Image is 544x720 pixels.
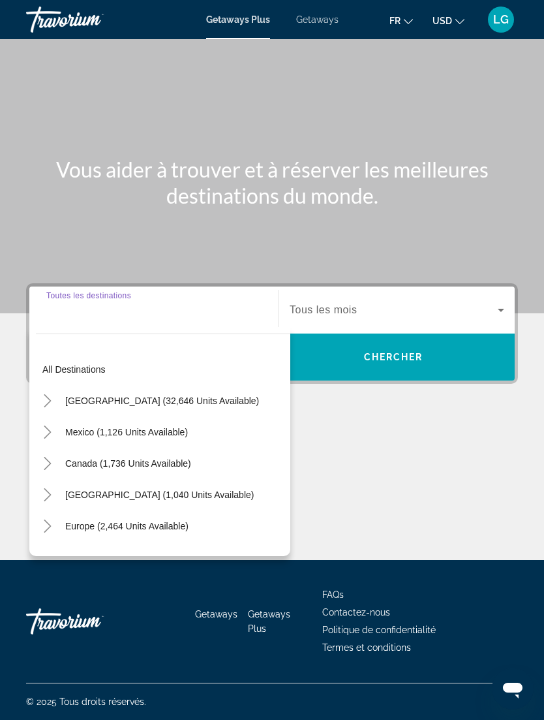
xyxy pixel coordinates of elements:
[26,602,157,641] a: Travorium
[36,452,59,475] button: Toggle Canada (1,736 units available)
[322,589,344,600] a: FAQs
[389,16,400,26] span: fr
[29,287,515,381] div: Search widget
[59,514,195,538] button: Europe (2,464 units available)
[42,364,106,375] span: All destinations
[27,157,517,209] h1: Vous aider à trouver et à réserver les meilleures destinations du monde.
[65,427,188,437] span: Mexico (1,126 units available)
[322,625,436,635] a: Politique de confidentialité
[65,396,259,406] span: [GEOGRAPHIC_DATA] (32,646 units available)
[36,546,59,569] button: Toggle Australia (201 units available)
[296,14,339,25] a: Getaways
[59,483,260,507] button: [GEOGRAPHIC_DATA] (1,040 units available)
[36,515,59,538] button: Toggle Europe (2,464 units available)
[65,521,189,531] span: Europe (2,464 units available)
[65,458,191,469] span: Canada (1,736 units available)
[389,11,413,30] button: Change language
[36,421,59,444] button: Toggle Mexico (1,126 units available)
[248,609,290,634] a: Getaways Plus
[36,484,59,507] button: Toggle Caribbean & Atlantic Islands (1,040 units available)
[46,291,131,300] span: Toutes les destinations
[493,13,509,26] span: LG
[59,389,265,413] button: [GEOGRAPHIC_DATA] (32,646 units available)
[492,668,534,710] iframe: Bouton de lancement de la fenêtre de messagerie
[59,546,194,569] button: Australia (201 units available)
[26,697,146,707] span: © 2025 Tous droits réservés.
[432,16,452,26] span: USD
[290,304,357,315] span: Tous les mois
[65,490,254,500] span: [GEOGRAPHIC_DATA] (1,040 units available)
[59,452,198,475] button: Canada (1,736 units available)
[59,420,194,444] button: Mexico (1,126 units available)
[195,609,237,619] a: Getaways
[36,390,59,413] button: Toggle United States (32,646 units available)
[484,6,518,33] button: User Menu
[26,3,157,37] a: Travorium
[206,14,270,25] a: Getaways Plus
[364,352,423,362] span: Chercher
[322,642,411,653] a: Termes et conditions
[432,11,464,30] button: Change currency
[322,607,390,618] a: Contactez-nous
[36,358,290,381] button: All destinations
[272,334,515,381] button: Chercher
